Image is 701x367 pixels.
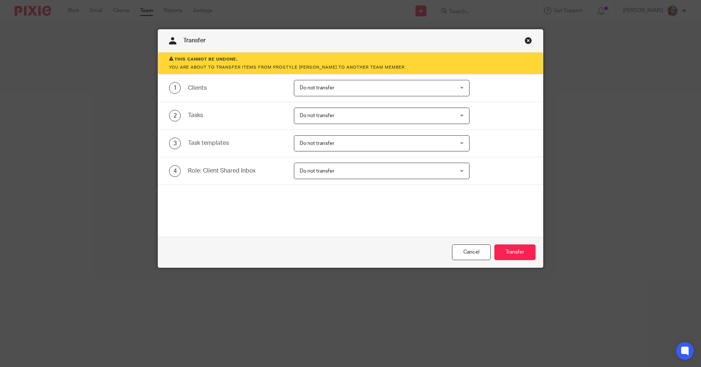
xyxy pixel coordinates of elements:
div: 2 [169,110,181,121]
div: Task templates [188,139,283,147]
div: 1 [169,82,181,94]
strong: This cannot be undone. [175,57,238,61]
p: You are about to transfer items from PROSTYLE [PERSON_NAME] to another team member. [169,64,532,70]
span: Transfer [183,38,206,43]
div: 3 [169,138,181,149]
span: Do not transfer [300,113,334,118]
button: Transfer [494,244,536,260]
div: Role: Client Shared Inbox [188,167,283,175]
div: Tasks [188,111,283,120]
div: 4 [169,165,181,177]
span: Do not transfer [300,85,334,90]
span: Do not transfer [300,141,334,146]
a: Close this dialog window [525,37,532,47]
div: Clients [188,84,283,92]
span: Do not transfer [300,169,334,174]
a: Cancel [452,244,491,260]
